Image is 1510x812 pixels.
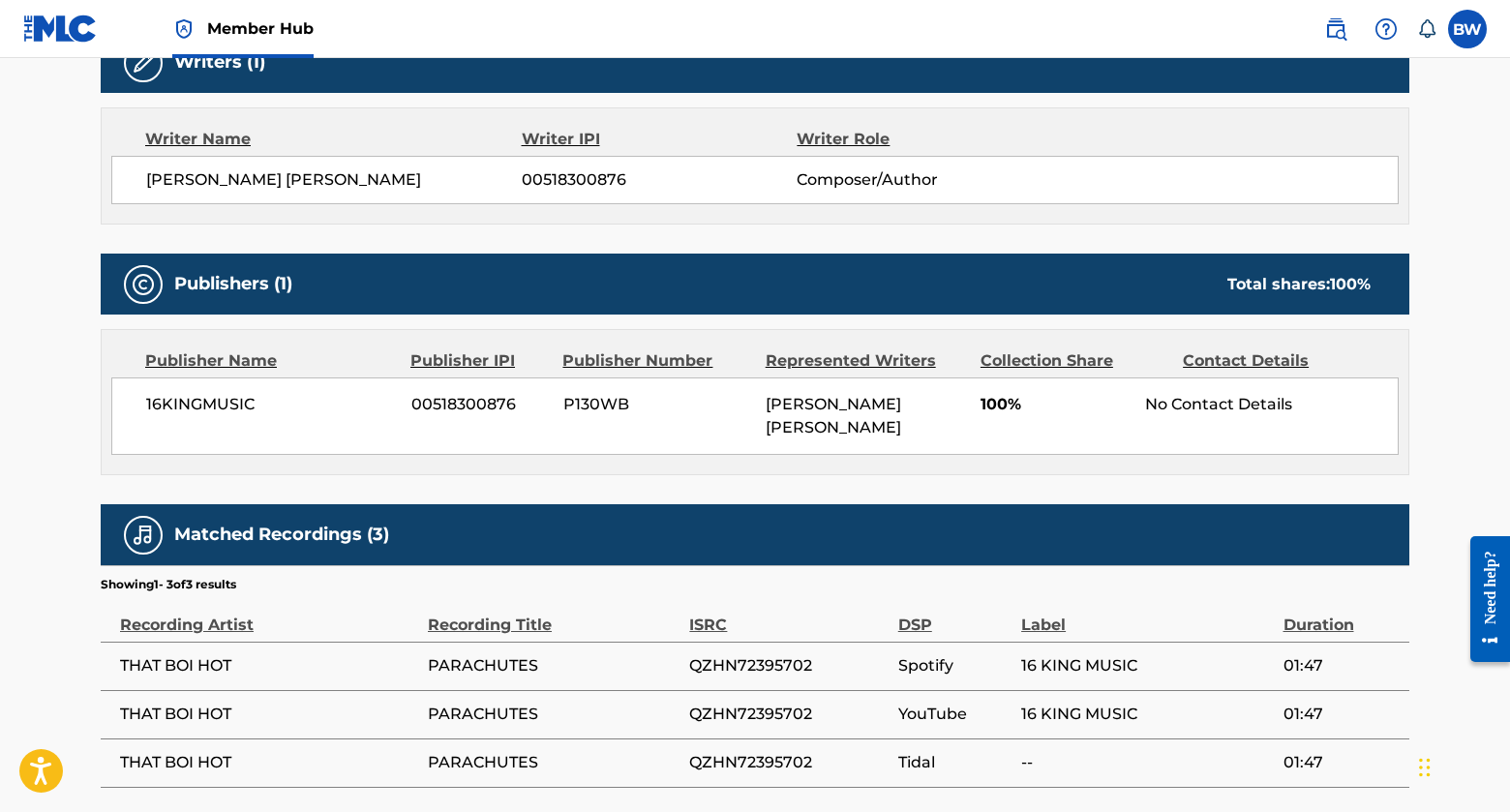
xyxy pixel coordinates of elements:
div: Publisher Number [562,349,750,373]
span: 01:47 [1283,703,1401,726]
iframe: Chat Widget [1413,719,1510,812]
img: MLC Logo [23,15,98,43]
span: PARACHUTES [428,751,679,774]
span: Composer/Author [797,168,1047,192]
div: Duration [1283,593,1401,637]
div: ISRC [689,593,888,637]
div: Contact Details [1183,349,1371,373]
div: Publisher IPI [410,349,548,373]
div: Publisher Name [145,349,396,373]
span: 00518300876 [522,168,797,192]
h5: Publishers (1) [174,273,292,295]
div: User Menu [1448,10,1487,48]
div: Label [1021,593,1273,637]
div: Drag [1419,738,1431,797]
div: Represented Writers [766,349,966,373]
span: 16 KING MUSIC [1021,654,1273,677]
span: 16KINGMUSIC [146,393,397,416]
span: P130WB [563,393,751,416]
span: YouTube [898,703,1012,726]
span: PARACHUTES [428,703,679,726]
span: PARACHUTES [428,654,679,677]
img: Publishers [132,273,155,296]
img: Matched Recordings [132,524,155,547]
h5: Writers (1) [174,51,265,74]
span: Member Hub [207,17,314,40]
span: 00518300876 [411,393,549,416]
span: 01:47 [1283,751,1401,774]
span: THAT BOI HOT [120,654,418,677]
div: Help [1367,10,1405,48]
img: search [1324,17,1347,41]
iframe: Resource Center [1456,517,1510,682]
div: Total shares: [1227,273,1371,296]
a: Public Search [1316,10,1355,48]
div: No Contact Details [1145,393,1398,416]
span: [PERSON_NAME] [PERSON_NAME] [146,168,522,192]
div: Recording Artist [120,593,418,637]
div: DSP [898,593,1012,637]
div: Writer Role [797,128,1047,151]
span: QZHN72395702 [689,703,888,726]
h5: Matched Recordings (3) [174,524,389,546]
span: 01:47 [1283,654,1401,677]
div: Writer IPI [522,128,798,151]
span: QZHN72395702 [689,751,888,774]
img: Writers [132,51,155,75]
span: 100% [981,393,1131,416]
div: Recording Title [428,593,679,637]
div: Notifications [1417,19,1436,39]
img: Top Rightsholder [172,17,196,41]
span: Tidal [898,751,1012,774]
img: help [1374,17,1398,41]
span: [PERSON_NAME] [PERSON_NAME] [766,395,901,436]
span: THAT BOI HOT [120,703,418,726]
span: 100 % [1330,275,1371,293]
p: Showing 1 - 3 of 3 results [101,576,236,593]
span: 16 KING MUSIC [1021,703,1273,726]
span: Spotify [898,654,1012,677]
div: Writer Name [145,128,522,151]
div: Collection Share [981,349,1168,373]
span: THAT BOI HOT [120,751,418,774]
span: -- [1021,751,1273,774]
span: QZHN72395702 [689,654,888,677]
